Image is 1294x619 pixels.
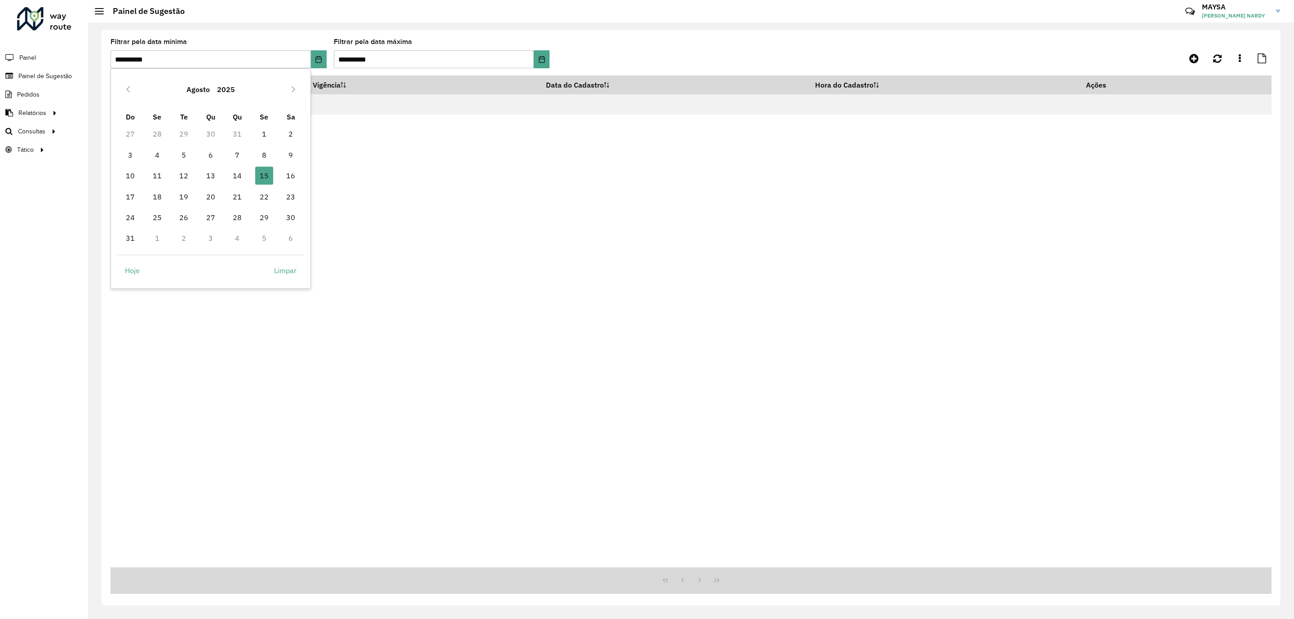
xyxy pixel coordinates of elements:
span: 27 [202,208,220,226]
td: 30 [197,124,224,144]
td: 5 [251,228,278,248]
th: Hora do Cadastro [809,75,1080,94]
td: 29 [251,207,278,228]
button: Choose Year [213,79,239,100]
span: Se [260,112,268,121]
span: 12 [175,167,193,185]
span: 13 [202,167,220,185]
span: Hoje [125,265,140,276]
td: 30 [278,207,305,228]
span: 15 [255,167,273,185]
td: 20 [197,186,224,207]
td: 4 [144,145,171,165]
th: Data do Cadastro [540,75,809,94]
span: 26 [175,208,193,226]
td: 19 [171,186,198,207]
td: 27 [197,207,224,228]
td: 18 [144,186,171,207]
button: Choose Date [311,50,327,68]
td: 3 [197,228,224,248]
td: 17 [117,186,144,207]
span: Se [153,112,161,121]
td: 1 [251,124,278,144]
span: 22 [255,188,273,206]
span: 29 [255,208,273,226]
span: 8 [255,146,273,164]
td: 12 [171,165,198,186]
span: 28 [228,208,246,226]
span: Sa [287,112,295,121]
td: 5 [171,145,198,165]
span: 7 [228,146,246,164]
span: Te [180,112,188,121]
td: 6 [197,145,224,165]
td: 14 [224,165,251,186]
span: 5 [175,146,193,164]
span: 6 [202,146,220,164]
span: 2 [282,125,300,143]
td: 21 [224,186,251,207]
td: 4 [224,228,251,248]
span: 11 [148,167,166,185]
span: 25 [148,208,166,226]
td: 31 [117,228,144,248]
button: Next Month [286,82,301,97]
td: 13 [197,165,224,186]
span: 21 [228,188,246,206]
button: Choose Date [534,50,550,68]
span: Qu [206,112,215,121]
td: 23 [278,186,305,207]
td: 28 [144,124,171,144]
button: Hoje [117,261,147,279]
td: Nenhum registro encontrado [111,94,1272,115]
span: 14 [228,167,246,185]
td: 28 [224,207,251,228]
label: Filtrar pela data mínima [111,36,187,47]
td: 16 [278,165,305,186]
td: 8 [251,145,278,165]
td: 24 [117,207,144,228]
span: 23 [282,188,300,206]
span: 1 [255,125,273,143]
h3: MAYSA [1202,3,1269,11]
span: 19 [175,188,193,206]
span: Tático [17,145,34,155]
td: 3 [117,145,144,165]
span: 18 [148,188,166,206]
span: 9 [282,146,300,164]
button: Previous Month [121,82,135,97]
span: 3 [121,146,139,164]
td: 11 [144,165,171,186]
span: Consultas [18,127,45,136]
h2: Painel de Sugestão [104,6,185,16]
td: 29 [171,124,198,144]
td: 27 [117,124,144,144]
th: Data de Vigência [279,75,540,94]
td: 1 [144,228,171,248]
td: 9 [278,145,305,165]
span: Qu [233,112,242,121]
td: 15 [251,165,278,186]
td: 6 [278,228,305,248]
label: Filtrar pela data máxima [334,36,412,47]
td: 7 [224,145,251,165]
span: Limpar [274,265,297,276]
td: 10 [117,165,144,186]
span: [PERSON_NAME] NARDY [1202,12,1269,20]
td: 25 [144,207,171,228]
span: 4 [148,146,166,164]
span: Painel [19,53,36,62]
td: 2 [171,228,198,248]
span: Do [126,112,135,121]
div: Choose Date [111,68,311,289]
span: Painel de Sugestão [18,71,72,81]
span: 24 [121,208,139,226]
th: Ações [1080,75,1134,94]
span: 30 [282,208,300,226]
span: Relatórios [18,108,46,118]
span: 31 [121,229,139,247]
td: 31 [224,124,251,144]
span: Pedidos [17,90,40,99]
a: Contato Rápido [1180,2,1200,21]
span: 17 [121,188,139,206]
